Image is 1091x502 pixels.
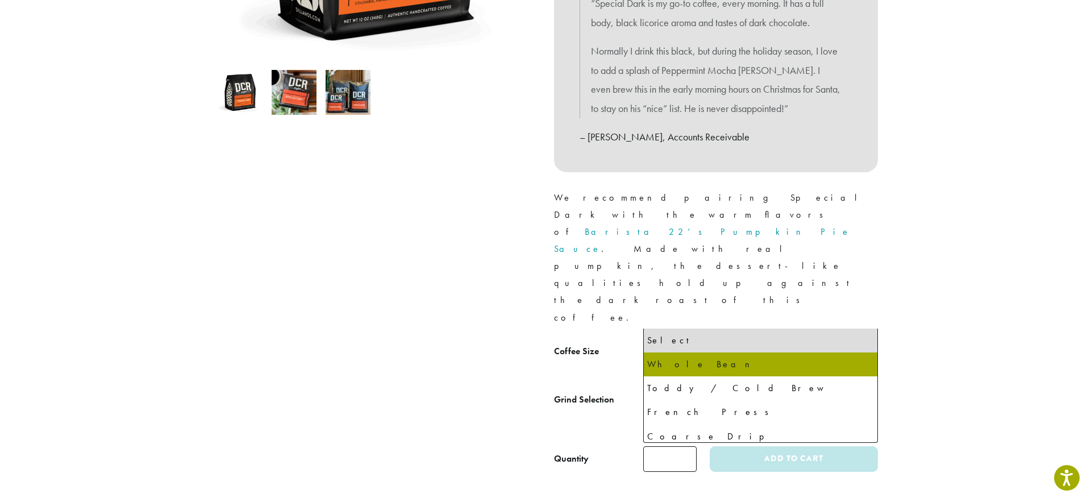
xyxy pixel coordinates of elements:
button: Add to cart [710,446,878,472]
div: Coarse Drip [647,428,874,445]
div: Toddy / Cold Brew [647,380,874,397]
a: Barista 22’s Pumpkin Pie Sauce [554,226,851,255]
li: Select [644,329,877,352]
img: Special Dark - Image 3 [326,70,370,115]
p: – [PERSON_NAME], Accounts Receivable [580,127,852,147]
div: Quantity [554,452,589,466]
div: French Press [647,404,874,421]
label: Grind Selection [554,392,643,408]
input: Product quantity [643,446,697,472]
div: Whole Bean [647,356,874,373]
p: Normally I drink this black, but during the holiday season, I love to add a splash of Peppermint ... [591,42,841,118]
img: Special Dark - Image 2 [272,70,317,115]
label: Coffee Size [554,343,643,360]
p: We recommend pairing Special Dark with the warm flavors of . Made with real pumpkin, the dessert-... [554,189,878,326]
img: Special Dark [218,70,263,115]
